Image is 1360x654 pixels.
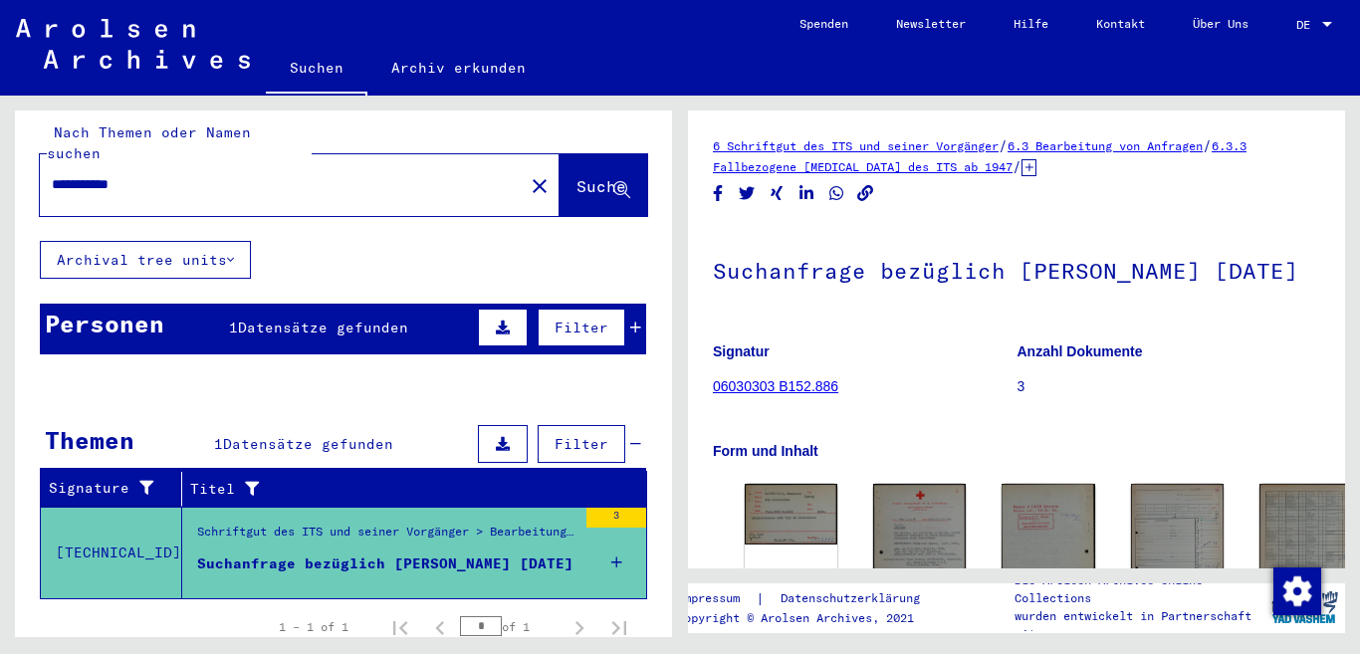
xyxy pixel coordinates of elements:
div: Signature [49,478,166,499]
button: Share on Twitter [737,181,758,206]
button: Share on Xing [767,181,788,206]
div: 1 – 1 of 1 [279,618,348,636]
a: 06030303 B152.886 [713,378,838,394]
a: Archiv erkunden [367,44,550,92]
button: Archival tree units [40,241,251,279]
b: Anzahl Dokumente [1018,343,1143,359]
span: Datensätze gefunden [238,319,408,336]
span: 1 [229,319,238,336]
p: Die Arolsen Archives Online-Collections [1015,571,1263,607]
p: wurden entwickelt in Partnerschaft mit [1015,607,1263,643]
button: Share on Facebook [708,181,729,206]
img: Arolsen_neg.svg [16,19,250,69]
img: 001.jpg [873,484,966,614]
p: 3 [1018,376,1321,397]
a: Datenschutzerklärung [765,588,944,609]
span: Filter [555,319,608,336]
button: Clear [520,165,560,205]
button: First page [380,607,420,647]
div: of 1 [460,617,560,636]
a: 6 Schriftgut des ITS und seiner Vorgänger [713,138,999,153]
td: [TECHNICAL_ID] [41,507,182,598]
img: 002.jpg [1259,484,1352,614]
p: Copyright © Arolsen Archives, 2021 [677,609,944,627]
span: / [1013,157,1021,175]
img: 001.jpg [745,484,837,545]
span: Suche [576,176,626,196]
div: Personen [45,306,164,341]
img: 001.jpg [1131,484,1224,615]
img: 002.jpg [1002,484,1094,613]
button: Share on LinkedIn [796,181,817,206]
a: Impressum [677,588,756,609]
div: Suchanfrage bezüglich [PERSON_NAME] [DATE] [197,553,573,574]
button: Filter [538,309,625,346]
mat-icon: close [528,174,552,198]
b: Signatur [713,343,770,359]
mat-label: Nach Themen oder Namen suchen [47,123,251,162]
button: Filter [538,425,625,463]
span: / [1203,136,1212,154]
div: | [677,588,944,609]
div: Titel [190,479,607,500]
b: Form und Inhalt [713,443,818,459]
span: DE [1296,18,1318,32]
a: 6.3 Bearbeitung von Anfragen [1008,138,1203,153]
button: Last page [599,607,639,647]
button: Share on WhatsApp [826,181,847,206]
img: yv_logo.png [1267,582,1342,632]
span: Filter [555,435,608,453]
img: Zustimmung ändern [1273,567,1321,615]
button: Copy link [855,181,876,206]
span: / [999,136,1008,154]
div: Titel [190,473,627,505]
h1: Suchanfrage bezüglich [PERSON_NAME] [DATE] [713,225,1320,313]
a: Suchen [266,44,367,96]
button: Suche [560,154,647,216]
button: Next page [560,607,599,647]
div: Schriftgut des ITS und seiner Vorgänger > Bearbeitung von Anfragen > Fallbezogene [MEDICAL_DATA] ... [197,523,576,550]
button: Previous page [420,607,460,647]
div: Signature [49,473,186,505]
